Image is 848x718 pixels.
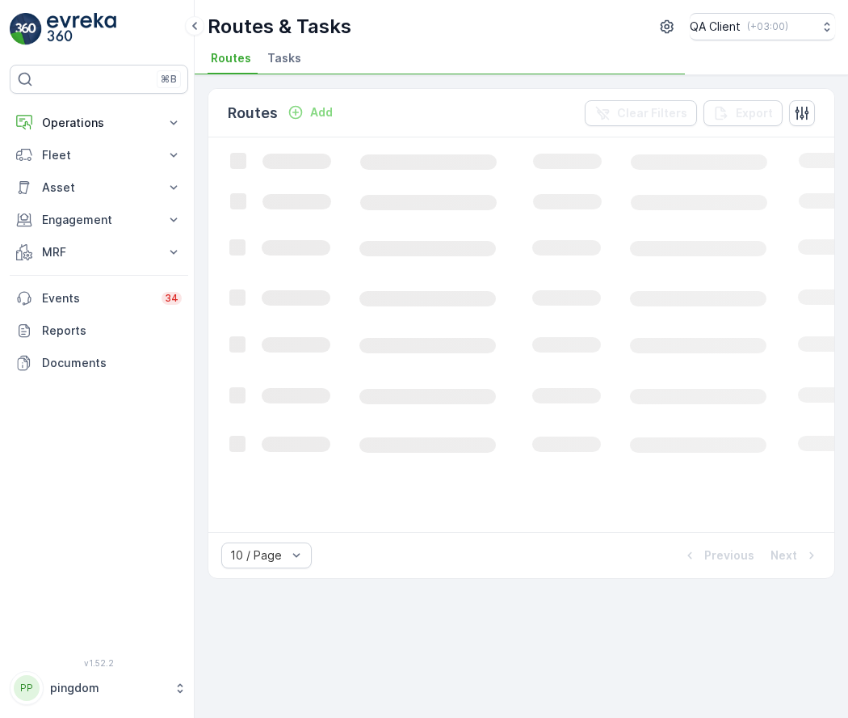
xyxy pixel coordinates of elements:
p: pingdom [50,680,166,696]
button: MRF [10,236,188,268]
img: logo [10,13,42,45]
p: MRF [42,244,156,260]
p: QA Client [690,19,741,35]
img: logo_light-DOdMpM7g.png [47,13,116,45]
button: Asset [10,171,188,204]
p: Routes [228,102,278,125]
button: Operations [10,107,188,139]
p: Documents [42,355,182,371]
p: Add [310,104,333,120]
button: Export [703,100,783,126]
p: 34 [165,292,178,305]
button: Fleet [10,139,188,171]
p: Operations [42,115,156,131]
p: ( +03:00 ) [747,20,788,33]
p: Engagement [42,212,156,228]
a: Events34 [10,282,188,315]
p: Reports [42,323,182,339]
p: Next [770,547,797,564]
span: Tasks [267,50,301,66]
p: ⌘B [161,73,177,86]
button: QA Client(+03:00) [690,13,835,40]
button: Add [281,103,339,122]
span: Routes [211,50,251,66]
button: Next [769,546,821,565]
p: Events [42,290,152,306]
p: Previous [704,547,754,564]
p: Routes & Tasks [208,14,351,40]
p: Clear Filters [617,105,687,121]
span: v 1.52.2 [10,658,188,668]
p: Fleet [42,147,156,163]
a: Reports [10,315,188,347]
button: Engagement [10,204,188,236]
p: Export [736,105,773,121]
p: Asset [42,179,156,196]
button: Previous [680,546,756,565]
div: PP [14,675,40,701]
a: Documents [10,347,188,379]
button: PPpingdom [10,671,188,705]
button: Clear Filters [585,100,697,126]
